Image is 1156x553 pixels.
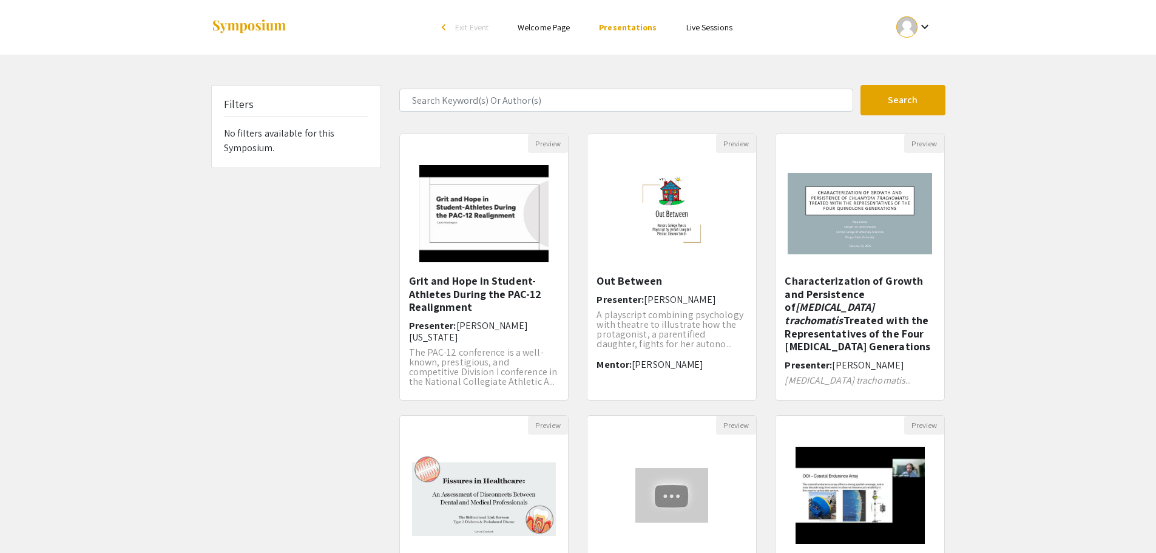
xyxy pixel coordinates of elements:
[409,320,559,343] h6: Presenter:
[785,274,935,353] h5: Characterization of Growth and Persistence of Treated with the Representatives of the Four [MEDIC...
[644,293,715,306] span: [PERSON_NAME]
[597,274,747,288] h5: Out Between
[597,310,747,349] p: A playscript combining psychology with theatre to illustrate how the protagonist, a parentified d...
[442,24,449,31] div: arrow_back_ios
[212,86,380,168] div: No filters available for this Symposium.
[587,161,756,266] img: <p>Out Between</p>
[407,153,561,274] img: <p>Grit and Hope in Student-Athletes During the PAC-12 Realignment</p>
[775,134,945,401] div: Open Presentation <p><span style="color: rgb(38, 38, 38);">Characterization of Growth and Persist...
[211,19,287,35] img: Symposium by ForagerOne
[860,85,945,115] button: Search
[776,161,944,266] img: <p><span style="color: rgb(38, 38, 38);">Characterization of Growth and Persistence of </span><em...
[623,456,720,535] img: <p>Optimization of Immunohistochemistry techniques for the use of polyclonal rabbit anti-human vo...
[528,134,568,153] button: Preview
[528,416,568,435] button: Preview
[716,416,756,435] button: Preview
[9,498,52,544] iframe: Chat
[597,294,747,305] h6: Presenter:
[599,22,657,33] a: Presentations
[632,358,703,371] span: [PERSON_NAME]
[785,359,935,371] h6: Presenter:
[918,19,932,34] mat-icon: Expand account dropdown
[409,319,528,344] span: [PERSON_NAME][US_STATE]
[785,300,874,327] em: [MEDICAL_DATA] trachomatis
[400,443,569,548] img: <p>Fissures in Healthcare: An Assessment of Disconnects Between Dental and Medical Professionals</p>
[904,134,944,153] button: Preview
[884,13,945,41] button: Expand account dropdown
[455,22,488,33] span: Exit Event
[518,22,570,33] a: Welcome Page
[785,376,935,385] p: ...
[686,22,732,33] a: Live Sessions
[224,98,254,111] h5: Filters
[904,416,944,435] button: Preview
[785,374,905,387] em: [MEDICAL_DATA] trachomatis
[587,134,757,401] div: Open Presentation <p>Out Between</p>
[409,274,559,314] h5: Grit and Hope in Student-Athletes During the PAC-12 Realignment
[399,134,569,401] div: Open Presentation <p>Grit and Hope in Student-Athletes During the PAC-12 Realignment</p>
[399,89,853,112] input: Search Keyword(s) Or Author(s)
[832,359,904,371] span: [PERSON_NAME]
[716,134,756,153] button: Preview
[409,348,559,387] p: The PAC-12 conference is a well-known, prestigious, and competitive Division I conference in the ...
[597,358,632,371] span: Mentor:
